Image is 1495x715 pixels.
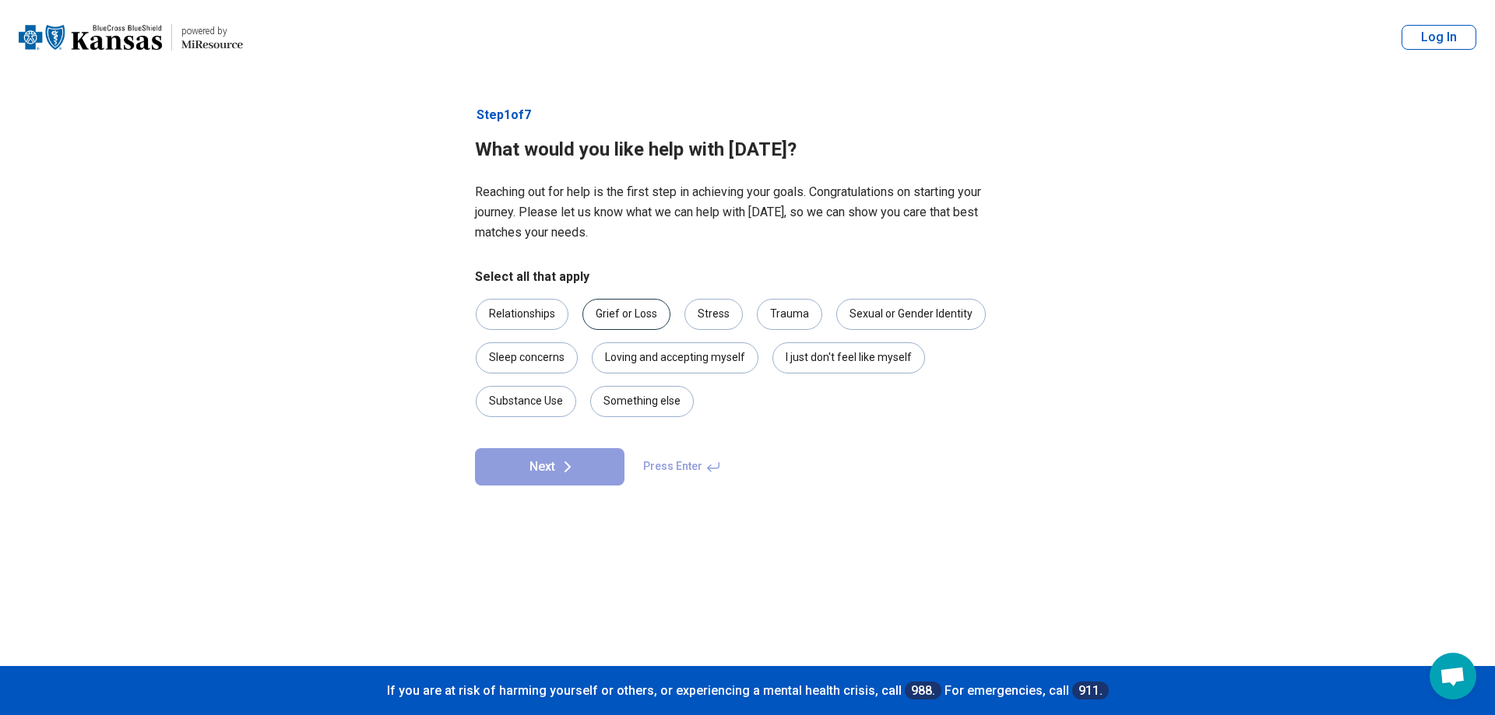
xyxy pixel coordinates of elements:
div: Grief or Loss [582,299,670,330]
div: Sleep concerns [476,342,578,373]
div: Something else [590,386,694,417]
a: 988. [905,682,941,699]
a: 911. [1072,682,1109,699]
div: powered by [181,24,243,38]
legend: Select all that apply [475,268,589,286]
div: Trauma [757,299,822,330]
div: Open chat [1430,653,1476,699]
button: Next [475,448,624,485]
div: Relationships [476,299,568,330]
button: Log In [1402,25,1476,50]
div: I just don't feel like myself [772,342,925,373]
img: Blue Cross Blue Shield Kansas [19,19,162,56]
div: Stress [684,299,743,330]
p: Reaching out for help is the first step in achieving your goals. Congratulations on starting your... [475,182,1020,243]
div: Loving and accepting myself [592,342,758,373]
a: Blue Cross Blue Shield Kansaspowered by [19,19,243,56]
p: If you are at risk of harming yourself or others, or experiencing a mental health crisis, call Fo... [16,682,1479,699]
span: Press Enter [634,448,730,485]
div: Sexual or Gender Identity [836,299,986,330]
p: Step 1 of 7 [475,106,1020,124]
div: Substance Use [476,386,576,417]
h1: What would you like help with [DATE]? [475,137,1020,163]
